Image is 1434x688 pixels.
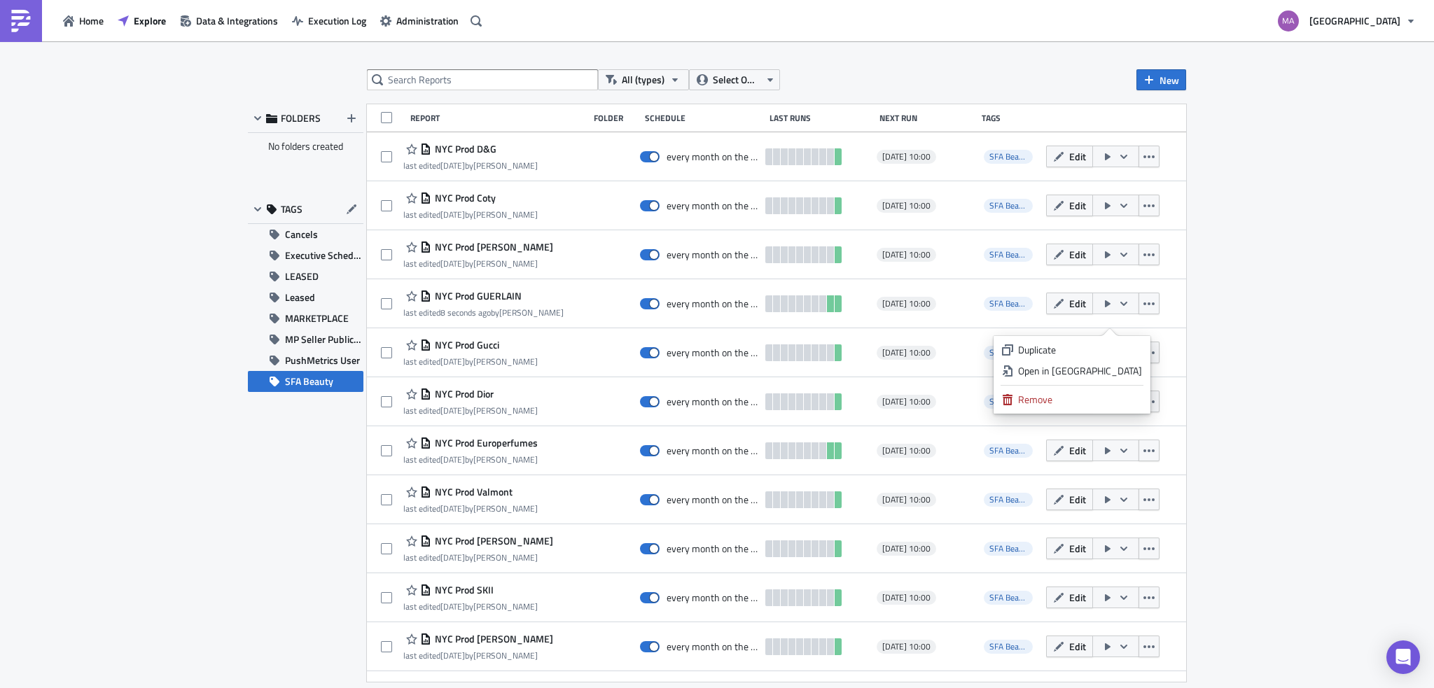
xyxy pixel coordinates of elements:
time: 2025-09-29T19:41:41Z [440,551,465,564]
div: Tags [982,113,1040,123]
span: TAGS [281,203,302,216]
time: 2025-09-29T19:42:43Z [440,502,465,515]
div: last edited by [PERSON_NAME] [403,307,564,318]
span: [DATE] 10:00 [882,151,931,162]
button: Edit [1046,440,1093,461]
span: [GEOGRAPHIC_DATA] [1309,13,1400,28]
div: Next Run [879,113,975,123]
div: last edited by [PERSON_NAME] [403,503,538,514]
span: [DATE] 10:00 [882,494,931,505]
span: [DATE] 10:00 [882,298,931,309]
a: Administration [373,10,466,31]
button: Select Owner [689,69,780,90]
span: SFA Beauty [989,248,1030,261]
button: SFA Beauty [248,371,363,392]
button: Home [56,10,111,31]
div: Last Runs [770,113,872,123]
input: Search Reports [367,69,598,90]
span: All (types) [622,72,664,87]
div: Report [410,113,587,123]
span: SFA Beauty [989,199,1030,212]
span: NYC Prod Europerfumes [431,437,538,449]
span: [DATE] 10:00 [882,543,931,554]
button: MARKETPLACE [248,308,363,329]
span: SFA Beauty [989,493,1030,506]
div: every month on the 6th [667,248,759,261]
span: Edit [1069,492,1086,507]
button: Edit [1046,146,1093,167]
a: Execution Log [285,10,373,31]
span: SFA Beauty [984,542,1033,556]
button: Edit [1046,636,1093,657]
button: Edit [1046,538,1093,559]
div: Folder [594,113,638,123]
span: Explore [134,13,166,28]
div: every month on the 6th [667,297,759,310]
span: SFA Beauty [984,248,1033,262]
span: Executive Schedule [285,245,363,266]
button: MP Seller Publications [248,329,363,350]
button: Data & Integrations [173,10,285,31]
span: SFA Beauty [984,346,1033,360]
span: NYC Prod Coty [431,192,496,204]
time: 2025-09-29T19:45:00Z [440,453,465,466]
span: NYC Prod Trish McEvoy [431,535,553,547]
time: 2025-09-29T19:47:18Z [440,355,465,368]
div: every month on the 6th [667,150,759,163]
span: New [1160,73,1179,87]
span: SFA Beauty [989,542,1030,555]
span: Data & Integrations [196,13,278,28]
span: Edit [1069,247,1086,262]
span: NYC Prod Valmont [431,486,513,498]
span: NYC Prod Surratt [431,633,553,645]
div: every month on the 6th [667,542,759,555]
span: NYC Prod Tom Ford [431,241,553,253]
span: LEASED [285,266,319,287]
img: PushMetrics [10,10,32,32]
time: 2025-09-30T14:49:47Z [440,208,465,221]
span: PushMetrics User [285,350,360,371]
span: Edit [1069,149,1086,164]
div: No folders created [248,133,363,160]
button: Edit [1046,587,1093,608]
button: Edit [1046,489,1093,510]
span: NYC Prod Gucci [431,339,499,351]
span: [DATE] 10:00 [882,200,931,211]
span: MP Seller Publications [285,329,363,350]
div: every month on the 6th [667,640,759,653]
span: NYC Prod Dior [431,388,494,400]
button: All (types) [598,69,689,90]
span: SFA Beauty [989,395,1030,408]
div: Open in [GEOGRAPHIC_DATA] [1018,364,1142,378]
img: Avatar [1276,9,1300,33]
span: SFA Beauty [989,297,1030,310]
time: 2025-10-03T17:47:56Z [440,159,465,172]
div: last edited by [PERSON_NAME] [403,356,538,367]
span: Cancels [285,224,318,245]
div: last edited by [PERSON_NAME] [403,601,538,612]
span: SFA Beauty [285,371,333,392]
button: PushMetrics User [248,350,363,371]
button: Leased [248,287,363,308]
span: Edit [1069,296,1086,311]
span: Edit [1069,541,1086,556]
div: Duplicate [1018,343,1142,357]
span: SFA Beauty [984,150,1033,164]
span: Edit [1069,639,1086,654]
button: [GEOGRAPHIC_DATA] [1269,6,1423,36]
span: FOLDERS [281,112,321,125]
div: every month on the 6th [667,444,759,457]
span: SFA Beauty [984,297,1033,311]
span: SFA Beauty [984,493,1033,507]
div: last edited by [PERSON_NAME] [403,258,553,269]
div: last edited by [PERSON_NAME] [403,650,553,661]
div: every month on the 6th [667,199,759,212]
span: Edit [1069,443,1086,458]
button: Explore [111,10,173,31]
span: [DATE] 10:00 [882,396,931,407]
span: SFA Beauty [984,640,1033,654]
time: 2025-09-29T19:40:37Z [440,600,465,613]
span: SFA Beauty [984,444,1033,458]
